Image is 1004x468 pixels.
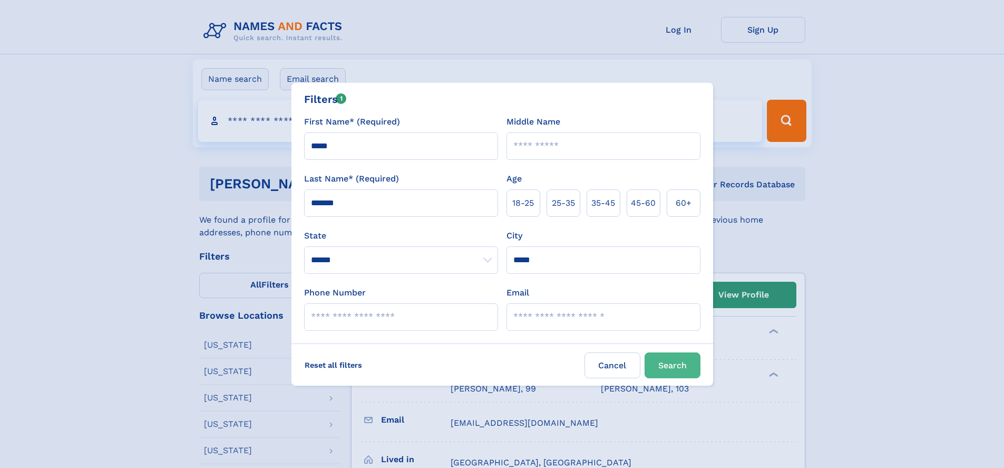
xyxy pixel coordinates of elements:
label: City [506,230,522,242]
label: Email [506,286,529,299]
label: Age [506,173,522,185]
span: 60+ [676,197,691,209]
label: Cancel [584,352,640,378]
span: 18‑25 [512,197,534,209]
span: 35‑45 [591,197,615,209]
label: Phone Number [304,286,366,299]
label: Middle Name [506,116,560,128]
label: Last Name* (Required) [304,173,399,185]
button: Search [645,352,700,378]
label: First Name* (Required) [304,116,400,128]
label: Reset all filters [298,352,369,378]
div: Filters [304,91,347,107]
label: State [304,230,498,242]
span: 25‑35 [552,197,575,209]
span: 45‑60 [631,197,656,209]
